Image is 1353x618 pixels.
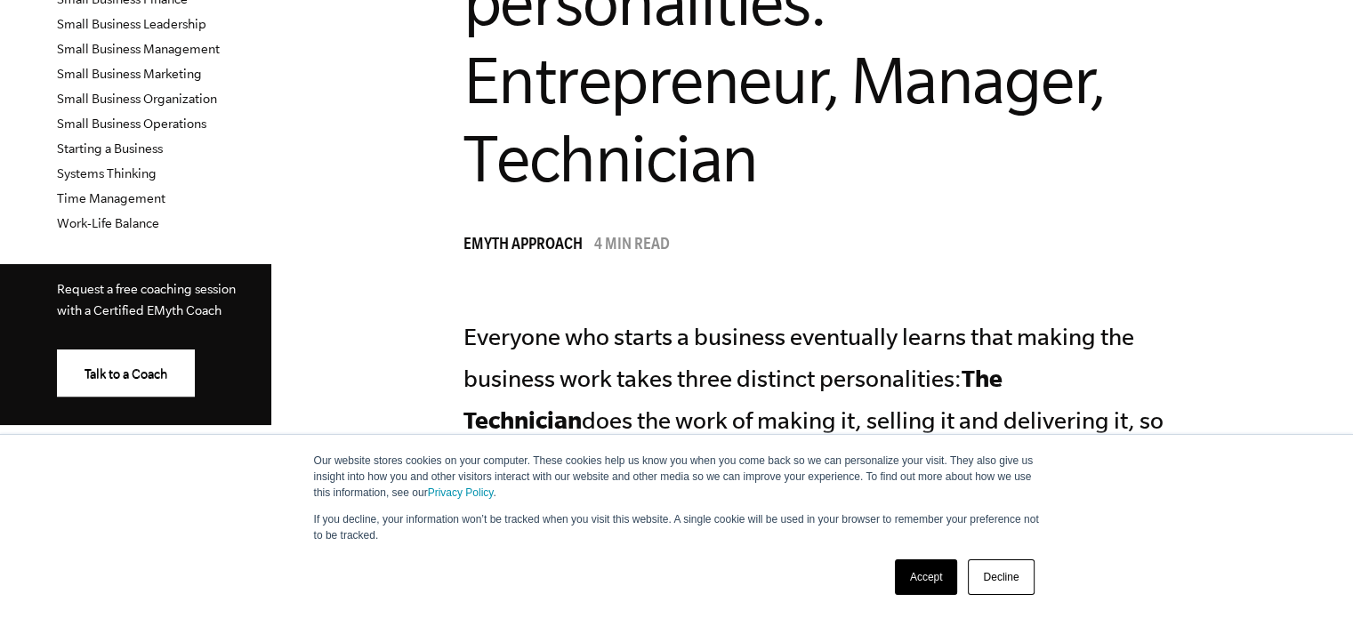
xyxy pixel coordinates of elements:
[57,278,243,321] p: Request a free coaching session with a Certified EMyth Coach
[314,511,1040,543] p: If you decline, your information won’t be tracked when you visit this website. A single cookie wi...
[463,237,583,255] span: EMyth Approach
[57,42,220,56] a: Small Business Management
[968,559,1034,595] a: Decline
[57,92,217,106] a: Small Business Organization
[57,17,206,31] a: Small Business Leadership
[463,237,592,255] a: EMyth Approach
[57,141,163,156] a: Starting a Business
[428,486,494,499] a: Privacy Policy
[57,67,202,81] a: Small Business Marketing
[57,349,195,397] a: Talk to a Coach
[57,116,206,131] a: Small Business Operations
[57,216,159,230] a: Work-Life Balance
[594,237,670,255] p: 4 min read
[314,453,1040,501] p: Our website stores cookies on your computer. These cookies help us know you when you come back so...
[85,367,167,381] span: Talk to a Coach
[57,166,157,181] a: Systems Thinking
[57,191,165,205] a: Time Management
[895,559,958,595] a: Accept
